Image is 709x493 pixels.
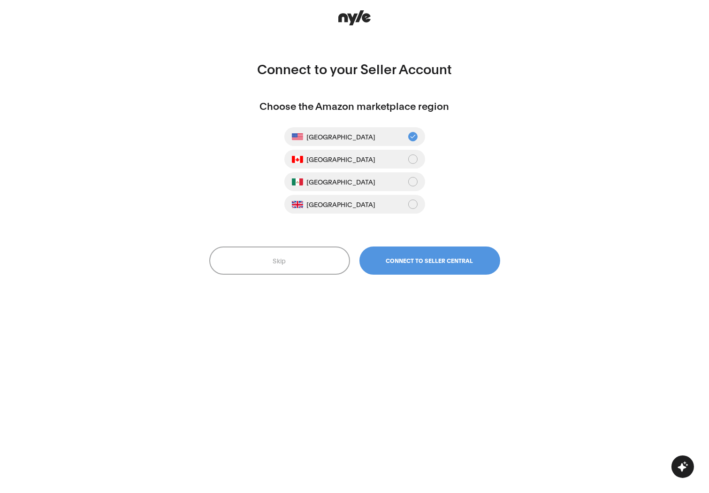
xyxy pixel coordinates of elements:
h1: Connect to your Seller Account [257,58,452,79]
span: [GEOGRAPHIC_DATA] [307,177,376,187]
button: [GEOGRAPHIC_DATA] [284,195,425,214]
button: Connect to Seller Central [359,246,500,275]
button: [GEOGRAPHIC_DATA] [284,172,425,191]
h2: Choose the Amazon marketplace region [260,98,450,113]
span: [GEOGRAPHIC_DATA] [307,154,376,164]
span: Connect to Seller Central [386,257,473,264]
span: [GEOGRAPHIC_DATA] [307,199,376,209]
span: [GEOGRAPHIC_DATA] [307,131,376,142]
button: [GEOGRAPHIC_DATA] [284,150,425,169]
button: [GEOGRAPHIC_DATA] [284,127,425,146]
button: Skip [209,246,350,275]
